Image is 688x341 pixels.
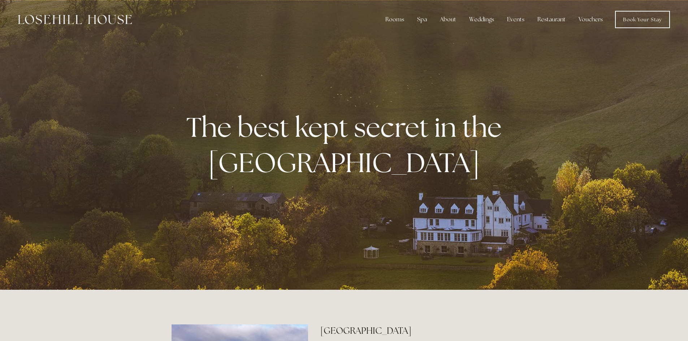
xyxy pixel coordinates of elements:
[501,12,530,27] div: Events
[18,15,132,24] img: Losehill House
[463,12,500,27] div: Weddings
[411,12,433,27] div: Spa
[186,109,507,180] strong: The best kept secret in the [GEOGRAPHIC_DATA]
[434,12,462,27] div: About
[320,324,516,337] h2: [GEOGRAPHIC_DATA]
[380,12,410,27] div: Rooms
[573,12,609,27] a: Vouchers
[615,11,670,28] a: Book Your Stay
[532,12,571,27] div: Restaurant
